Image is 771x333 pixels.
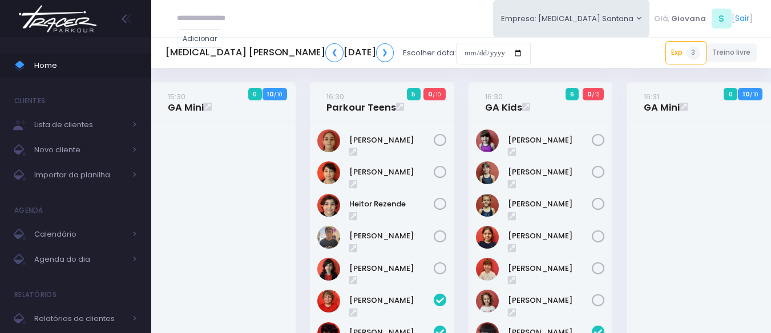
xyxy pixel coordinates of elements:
a: ❮ [325,43,344,62]
img: Nina Diniz Scatena Alves [476,290,499,312]
span: Novo cliente [34,143,126,157]
strong: 0 [587,90,592,99]
a: [PERSON_NAME] [349,230,434,242]
a: [PERSON_NAME] [349,295,434,306]
small: / 12 [592,91,599,98]
a: Sair [735,13,749,25]
span: 0 [248,88,262,100]
h4: Agenda [14,199,43,222]
img: Pedro giraldi tavares [317,258,340,281]
a: Exp3 [665,41,707,64]
span: S [712,9,732,29]
small: 16:30 [326,91,344,102]
span: Importar da planilha [34,168,126,182]
img: Manuela Andrade Bertolla [476,194,499,217]
a: [PERSON_NAME] [508,230,592,242]
a: 16:31GA Mini [644,91,680,113]
small: 15:30 [168,91,185,102]
img: Letícia Lemos de Alencar [476,161,499,184]
img: Lucas figueiredo guedes [317,226,340,249]
a: 16:30GA Kids [485,91,522,113]
span: Lista de clientes [34,117,126,132]
a: [PERSON_NAME] [508,295,592,306]
a: [PERSON_NAME] [349,166,434,178]
a: [PERSON_NAME] [508,198,592,210]
div: [ ] [649,6,757,31]
span: Olá, [654,13,669,25]
img: Anna Júlia Roque Silva [317,129,340,152]
a: Adicionar [177,29,224,48]
a: [PERSON_NAME] [349,135,434,146]
span: 6 [566,88,579,100]
strong: 10 [267,90,274,99]
img: Isabela Fantan Nicoleti [476,129,499,152]
img: Heitor Rezende Chemin [317,194,340,217]
span: Home [34,58,137,73]
span: Calendário [34,227,126,242]
img: Henrique Affonso [317,290,340,312]
img: Mariana Namie Takatsuki Momesso [476,258,499,281]
strong: 10 [743,90,750,99]
span: Relatórios de clientes [34,311,126,326]
div: Escolher data: [165,40,531,66]
small: / 10 [750,91,758,98]
span: 0 [724,88,737,100]
h4: Relatórios [14,283,56,306]
a: [PERSON_NAME] [508,166,592,178]
small: / 10 [433,91,441,98]
a: 16:30Parkour Teens [326,91,396,113]
span: 3 [687,46,700,60]
span: Giovana [671,13,706,25]
small: / 10 [274,91,282,98]
a: Treino livre [707,43,757,62]
a: Heitor Rezende [349,198,434,210]
span: 5 [407,88,421,100]
h4: Clientes [14,90,45,112]
img: Arthur Rezende Chemin [317,161,340,184]
a: ❯ [376,43,394,62]
small: 16:30 [485,91,503,102]
a: [PERSON_NAME] [508,135,592,146]
span: Agenda do dia [34,252,126,267]
strong: 0 [428,90,433,99]
a: [PERSON_NAME] [508,263,592,274]
a: [PERSON_NAME] [349,263,434,274]
a: 15:30GA Mini [168,91,204,113]
img: Maria Catarina Alcântara Santana [476,226,499,249]
small: 16:31 [644,91,659,102]
h5: [MEDICAL_DATA] [PERSON_NAME] [DATE] [165,43,394,62]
